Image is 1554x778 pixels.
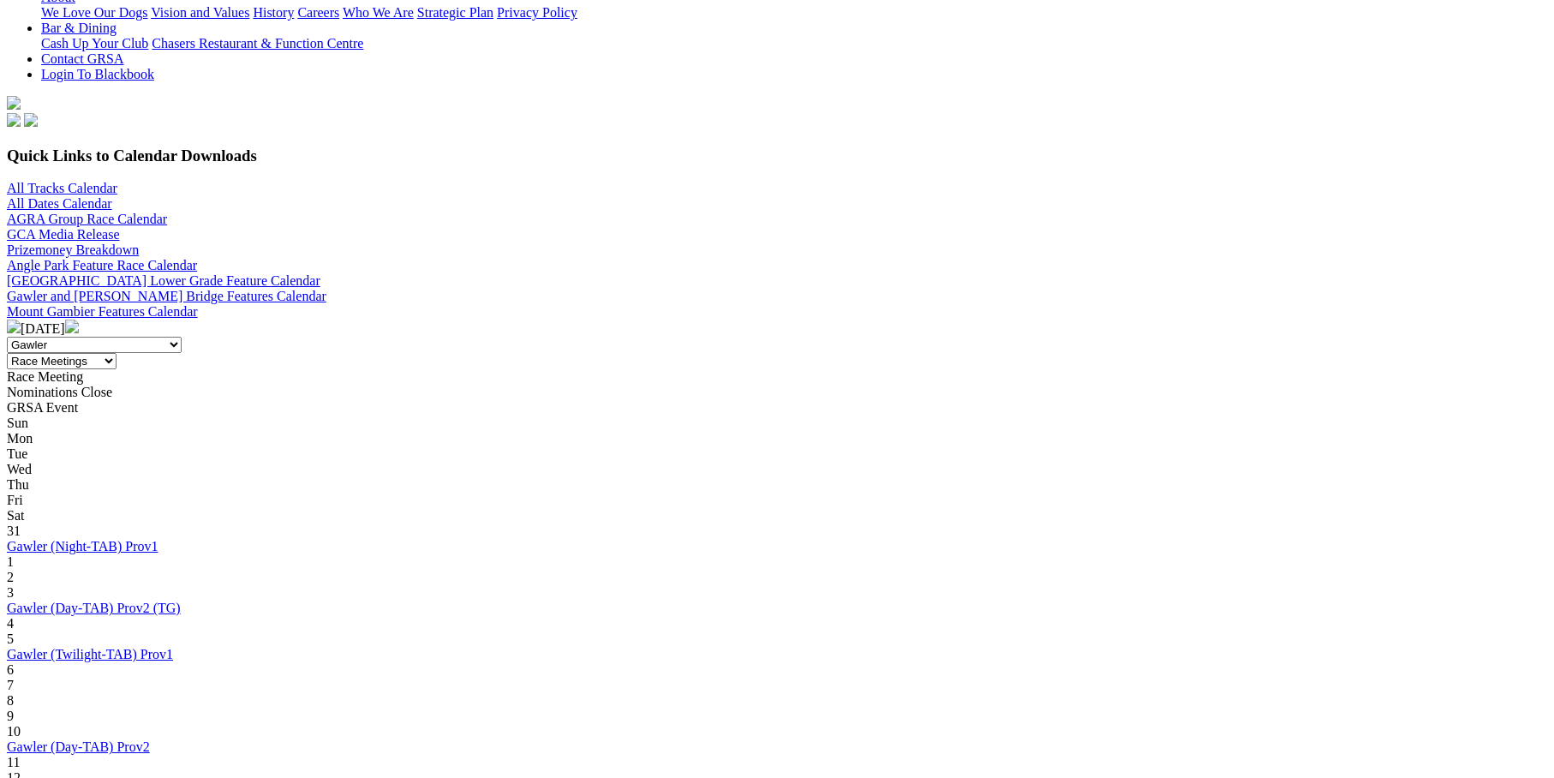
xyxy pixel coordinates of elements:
[7,631,14,646] span: 5
[7,570,14,584] span: 2
[7,385,1547,400] div: Nominations Close
[41,5,1547,21] div: About
[7,96,21,110] img: logo-grsa-white.png
[253,5,294,20] a: History
[152,36,363,51] a: Chasers Restaurant & Function Centre
[7,113,21,127] img: facebook.svg
[7,289,326,303] a: Gawler and [PERSON_NAME] Bridge Features Calendar
[7,304,198,319] a: Mount Gambier Features Calendar
[7,446,1547,462] div: Tue
[7,554,14,569] span: 1
[7,724,21,739] span: 10
[7,601,181,615] a: Gawler (Day-TAB) Prov2 (TG)
[343,5,414,20] a: Who We Are
[7,320,1547,337] div: [DATE]
[7,242,139,257] a: Prizemoney Breakdown
[297,5,339,20] a: Careers
[7,320,21,333] img: chevron-left-pager-white.svg
[151,5,249,20] a: Vision and Values
[7,755,20,769] span: 11
[41,5,147,20] a: We Love Our Dogs
[7,493,1547,508] div: Fri
[7,585,14,600] span: 3
[7,212,167,226] a: AGRA Group Race Calendar
[497,5,577,20] a: Privacy Policy
[24,113,38,127] img: twitter.svg
[417,5,493,20] a: Strategic Plan
[7,477,1547,493] div: Thu
[7,647,173,661] a: Gawler (Twilight-TAB) Prov1
[7,739,150,754] a: Gawler (Day-TAB) Prov2
[7,181,117,195] a: All Tracks Calendar
[7,400,1547,416] div: GRSA Event
[7,616,14,631] span: 4
[65,320,79,333] img: chevron-right-pager-white.svg
[7,227,120,242] a: GCA Media Release
[41,36,1547,51] div: Bar & Dining
[7,462,1547,477] div: Wed
[7,258,197,272] a: Angle Park Feature Race Calendar
[7,273,320,288] a: [GEOGRAPHIC_DATA] Lower Grade Feature Calendar
[7,147,1547,165] h3: Quick Links to Calendar Downloads
[7,369,1547,385] div: Race Meeting
[7,662,14,677] span: 6
[7,539,158,554] a: Gawler (Night-TAB) Prov1
[7,416,1547,431] div: Sun
[41,21,117,35] a: Bar & Dining
[7,524,21,538] span: 31
[7,431,1547,446] div: Mon
[41,36,148,51] a: Cash Up Your Club
[41,67,154,81] a: Login To Blackbook
[7,709,14,723] span: 9
[7,693,14,708] span: 8
[7,508,1547,524] div: Sat
[7,678,14,692] span: 7
[41,51,123,66] a: Contact GRSA
[7,196,112,211] a: All Dates Calendar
